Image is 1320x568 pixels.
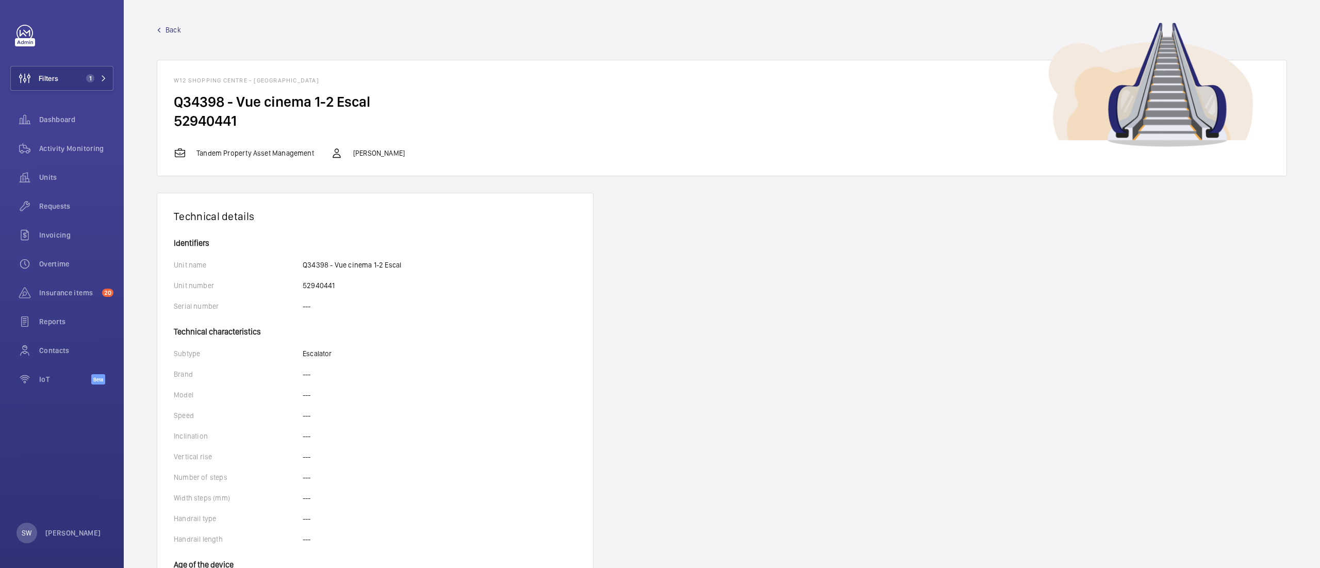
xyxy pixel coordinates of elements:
p: Escalator [303,348,332,359]
h4: Identifiers [174,239,576,247]
p: --- [303,513,311,524]
span: 1 [86,74,94,82]
p: --- [303,452,311,462]
p: Number of steps [174,472,303,482]
p: Model [174,390,303,400]
span: 20 [102,289,113,297]
p: Unit name [174,260,303,270]
p: Q34398 - Vue cinema 1-2 Escal [303,260,401,270]
img: device image [1048,23,1253,147]
p: --- [303,493,311,503]
p: 52940441 [303,280,335,291]
h1: Technical details [174,210,576,223]
p: --- [303,431,311,441]
p: --- [303,534,311,544]
p: Vertical rise [174,452,303,462]
p: SW [22,528,31,538]
p: Subtype [174,348,303,359]
span: Requests [39,201,113,211]
span: Units [39,172,113,182]
p: Width steps (mm) [174,493,303,503]
span: Beta [91,374,105,385]
h4: Technical characteristics [174,322,576,336]
p: --- [303,301,311,311]
p: --- [303,472,311,482]
p: Unit number [174,280,303,291]
p: [PERSON_NAME] [45,528,101,538]
span: Contacts [39,345,113,356]
span: Invoicing [39,230,113,240]
span: Filters [39,73,58,83]
span: Overtime [39,259,113,269]
span: Back [166,25,181,35]
p: [PERSON_NAME] [353,148,405,158]
span: Reports [39,316,113,327]
span: Insurance items [39,288,98,298]
p: Brand [174,369,303,379]
p: --- [303,369,311,379]
p: Serial number [174,301,303,311]
p: Speed [174,410,303,421]
button: Filters1 [10,66,113,91]
span: IoT [39,374,91,385]
p: Tandem Property Asset Management [196,148,314,158]
p: Handrail type [174,513,303,524]
p: --- [303,410,311,421]
p: Handrail length [174,534,303,544]
p: Inclination [174,431,303,441]
span: Activity Monitoring [39,143,113,154]
p: --- [303,390,311,400]
h2: 52940441 [174,111,1270,130]
span: Dashboard [39,114,113,125]
h2: Q34398 - Vue cinema 1-2 Escal [174,92,1270,111]
h1: W12 Shopping Centre - [GEOGRAPHIC_DATA] [174,77,1270,84]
